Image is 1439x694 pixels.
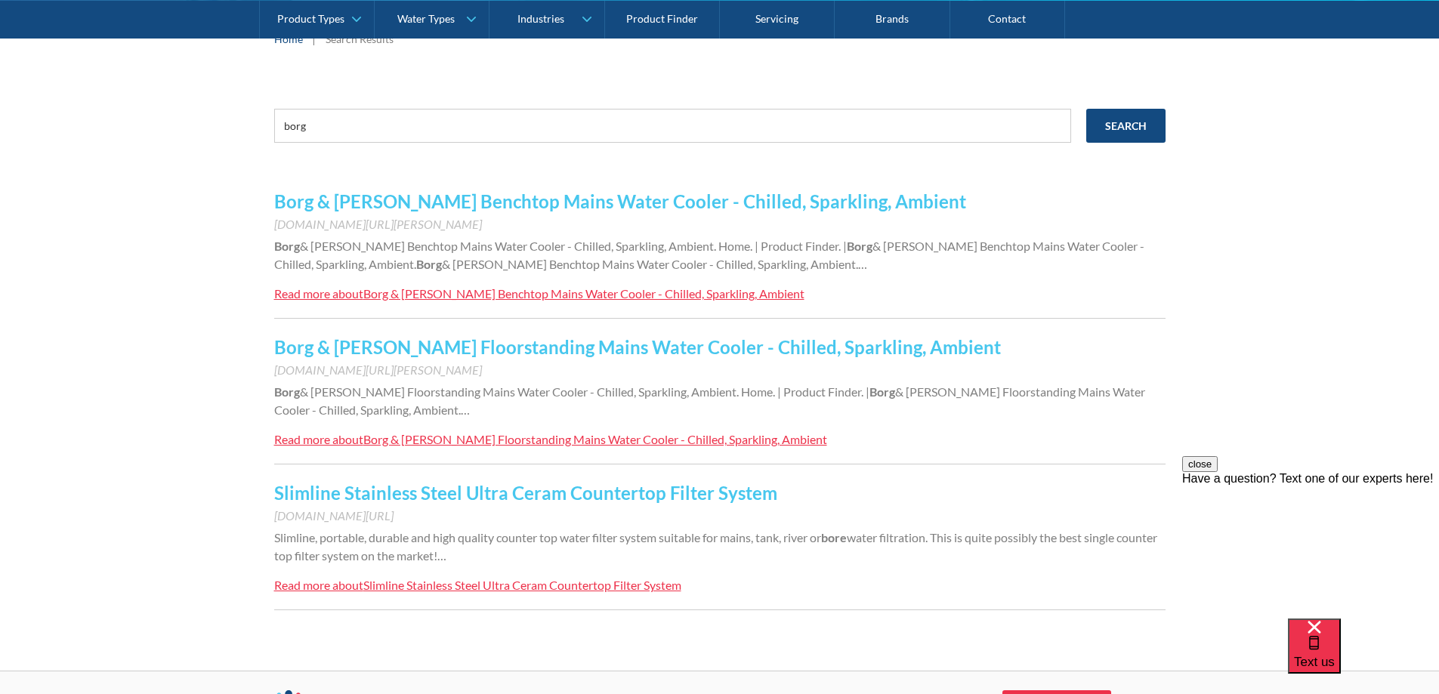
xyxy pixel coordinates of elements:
[326,31,394,47] div: Search Results
[274,530,1157,563] span: water filtration. This is quite possibly the best single counter top filter system on the market!
[847,239,872,253] strong: Borg
[363,578,681,592] div: Slimline Stainless Steel Ultra Ceram Countertop Filter System
[300,384,869,399] span: & [PERSON_NAME] Floorstanding Mains Water Cooler - Chilled, Sparkling, Ambient. Home. | Product F...
[397,12,455,25] div: Water Types
[274,384,1145,417] span: & [PERSON_NAME] Floorstanding Mains Water Cooler - Chilled, Sparkling, Ambient.
[274,239,300,253] strong: Borg
[442,257,858,271] span: & [PERSON_NAME] Benchtop Mains Water Cooler - Chilled, Sparkling, Ambient.
[274,576,681,594] a: Read more aboutSlimline Stainless Steel Ultra Ceram Countertop Filter System
[1086,109,1166,143] input: Search
[277,12,344,25] div: Product Types
[310,29,318,48] div: |
[274,286,363,301] div: Read more about
[274,384,300,399] strong: Borg
[363,432,827,446] div: Borg & [PERSON_NAME] Floorstanding Mains Water Cooler - Chilled, Sparkling, Ambient
[869,384,895,399] strong: Borg
[274,31,303,47] a: Home
[821,530,847,544] strong: bore
[274,507,1166,525] div: [DOMAIN_NAME][URL]
[274,109,1071,143] input: e.g. chilled water cooler
[1182,456,1439,637] iframe: podium webchat widget prompt
[274,215,1166,233] div: [DOMAIN_NAME][URL][PERSON_NAME]
[363,286,804,301] div: Borg & [PERSON_NAME] Benchtop Mains Water Cooler - Chilled, Sparkling, Ambient
[1288,618,1439,694] iframe: podium webchat widget bubble
[461,403,470,417] span: …
[274,361,1166,379] div: [DOMAIN_NAME][URL][PERSON_NAME]
[274,336,1001,358] a: Borg & [PERSON_NAME] Floorstanding Mains Water Cooler - Chilled, Sparkling, Ambient
[416,257,442,271] strong: Borg
[300,239,847,253] span: & [PERSON_NAME] Benchtop Mains Water Cooler - Chilled, Sparkling, Ambient. Home. | Product Finder. |
[274,432,363,446] div: Read more about
[274,482,777,504] a: Slimline Stainless Steel Ultra Ceram Countertop Filter System
[437,548,446,563] span: …
[274,530,821,544] span: Slimline, portable, durable and high quality counter top water filter system suitable for mains, ...
[517,12,564,25] div: Industries
[274,430,827,449] a: Read more aboutBorg & [PERSON_NAME] Floorstanding Mains Water Cooler - Chilled, Sparkling, Ambient
[274,190,966,212] a: Borg & [PERSON_NAME] Benchtop Mains Water Cooler - Chilled, Sparkling, Ambient
[858,257,867,271] span: …
[274,285,804,303] a: Read more aboutBorg & [PERSON_NAME] Benchtop Mains Water Cooler - Chilled, Sparkling, Ambient
[274,239,1144,271] span: & [PERSON_NAME] Benchtop Mains Water Cooler - Chilled, Sparkling, Ambient.
[274,578,363,592] div: Read more about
